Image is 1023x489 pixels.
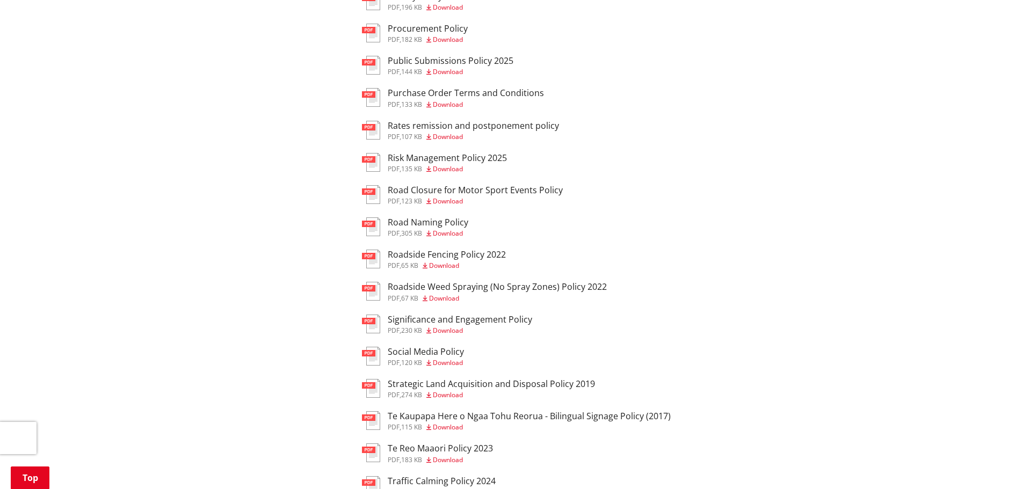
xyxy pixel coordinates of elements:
[388,24,468,34] h3: Procurement Policy
[362,250,380,268] img: document-pdf.svg
[388,360,464,366] div: ,
[388,198,563,205] div: ,
[433,35,463,44] span: Download
[388,294,400,303] span: pdf
[388,455,400,464] span: pdf
[388,327,532,334] div: ,
[388,392,595,398] div: ,
[433,100,463,109] span: Download
[433,326,463,335] span: Download
[401,164,422,173] span: 135 KB
[388,121,559,131] h3: Rates remission and postponement policy
[388,229,400,238] span: pdf
[401,132,422,141] span: 107 KB
[362,217,468,237] a: Road Naming Policy pdf,305 KB Download
[388,358,400,367] span: pdf
[388,424,671,430] div: ,
[362,411,380,430] img: document-pdf.svg
[401,67,422,76] span: 144 KB
[388,164,400,173] span: pdf
[388,35,400,44] span: pdf
[362,88,380,107] img: document-pdf.svg
[433,3,463,12] span: Download
[433,229,463,238] span: Download
[388,37,468,43] div: ,
[362,282,607,301] a: Roadside Weed Spraying (No Spray Zones) Policy 2022 pdf,67 KB Download
[433,358,463,367] span: Download
[388,261,400,270] span: pdf
[401,100,422,109] span: 133 KB
[388,422,400,432] span: pdf
[388,166,507,172] div: ,
[388,67,400,76] span: pdf
[388,411,671,421] h3: Te Kaupapa Here o Ngaa Tohu Reorua - Bilingual Signage Policy (2017)
[362,56,513,75] a: Public Submissions Policy 2025 pdf,144 KB Download
[433,390,463,399] span: Download
[11,466,49,489] a: Top
[388,379,595,389] h3: Strategic Land Acquisition and Disposal Policy 2019
[362,121,380,140] img: document-pdf.svg
[388,4,464,11] div: ,
[429,294,459,303] span: Download
[388,100,400,109] span: pdf
[401,326,422,335] span: 230 KB
[388,69,513,75] div: ,
[362,88,544,107] a: Purchase Order Terms and Conditions pdf,133 KB Download
[433,132,463,141] span: Download
[433,67,463,76] span: Download
[362,24,380,42] img: document-pdf.svg
[388,88,544,98] h3: Purchase Order Terms and Conditions
[362,217,380,236] img: document-pdf.svg
[388,443,493,454] h3: Te Reo Maaori Policy 2023
[362,443,380,462] img: document-pdf.svg
[362,153,380,172] img: document-pdf.svg
[388,295,607,302] div: ,
[362,347,380,366] img: document-pdf.svg
[388,282,607,292] h3: Roadside Weed Spraying (No Spray Zones) Policy 2022
[401,229,422,238] span: 305 KB
[429,261,459,270] span: Download
[401,294,418,303] span: 67 KB
[362,379,380,398] img: document-pdf.svg
[388,185,563,195] h3: Road Closure for Motor Sport Events Policy
[362,282,380,301] img: document-pdf.svg
[974,444,1012,483] iframe: Messenger Launcher
[362,315,532,334] a: Significance and Engagement Policy pdf,230 KB Download
[388,476,496,486] h3: Traffic Calming Policy 2024
[433,422,463,432] span: Download
[401,390,422,399] span: 274 KB
[362,379,595,398] a: Strategic Land Acquisition and Disposal Policy 2019 pdf,274 KB Download
[433,196,463,206] span: Download
[388,262,506,269] div: ,
[401,196,422,206] span: 123 KB
[362,24,468,43] a: Procurement Policy pdf,182 KB Download
[362,315,380,333] img: document-pdf.svg
[388,347,464,357] h3: Social Media Policy
[401,455,422,464] span: 183 KB
[388,457,493,463] div: ,
[362,347,464,366] a: Social Media Policy pdf,120 KB Download
[388,390,400,399] span: pdf
[388,153,507,163] h3: Risk Management Policy 2025
[401,358,422,367] span: 120 KB
[362,185,563,205] a: Road Closure for Motor Sport Events Policy pdf,123 KB Download
[388,3,400,12] span: pdf
[362,411,671,430] a: Te Kaupapa Here o Ngaa Tohu Reorua - Bilingual Signage Policy (2017) pdf,115 KB Download
[388,196,400,206] span: pdf
[433,164,463,173] span: Download
[362,56,380,75] img: document-pdf.svg
[388,134,559,140] div: ,
[388,326,400,335] span: pdf
[388,230,468,237] div: ,
[388,132,400,141] span: pdf
[401,422,422,432] span: 115 KB
[401,261,418,270] span: 65 KB
[388,250,506,260] h3: Roadside Fencing Policy 2022
[362,443,493,463] a: Te Reo Maaori Policy 2023 pdf,183 KB Download
[388,101,544,108] div: ,
[362,121,559,140] a: Rates remission and postponement policy pdf,107 KB Download
[388,315,532,325] h3: Significance and Engagement Policy
[401,35,422,44] span: 182 KB
[401,3,422,12] span: 196 KB
[433,455,463,464] span: Download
